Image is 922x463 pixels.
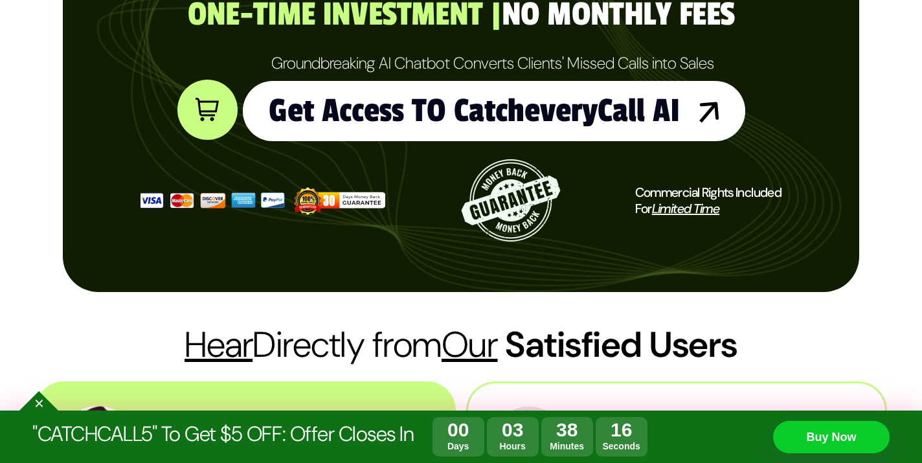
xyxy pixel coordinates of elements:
[458,419,469,440] span: 0
[141,186,385,215] img: img
[567,419,578,440] span: 8
[141,52,781,74] p: Groundbreaking AI Chatbot Converts Clients' Missed Calls into Sales
[243,81,745,141] a: Get Access TO CatcheveryCall AIimg
[622,419,633,440] span: 6
[513,419,524,440] span: 3
[652,200,719,217] span: Limited Time
[611,419,622,440] span: 1
[699,102,719,123] img: img
[487,441,539,451] span: Hours
[541,441,593,451] span: Minutes
[458,157,563,244] img: img
[447,419,458,440] span: 0
[442,321,498,368] span: Our
[635,185,781,217] div: Commercial Rights Included For
[773,421,890,453] a: Buy Now
[196,98,219,121] img: img
[556,419,567,440] span: 3
[35,323,887,366] h2: Directly from
[596,441,647,451] span: Seconds
[433,441,484,451] span: Days
[502,419,513,440] span: 0
[505,321,737,368] span: Satisfied Users
[32,420,414,447] span: "CATCHCALL5" To Get $5 OFF: Offer Closes In
[185,321,253,368] span: Hear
